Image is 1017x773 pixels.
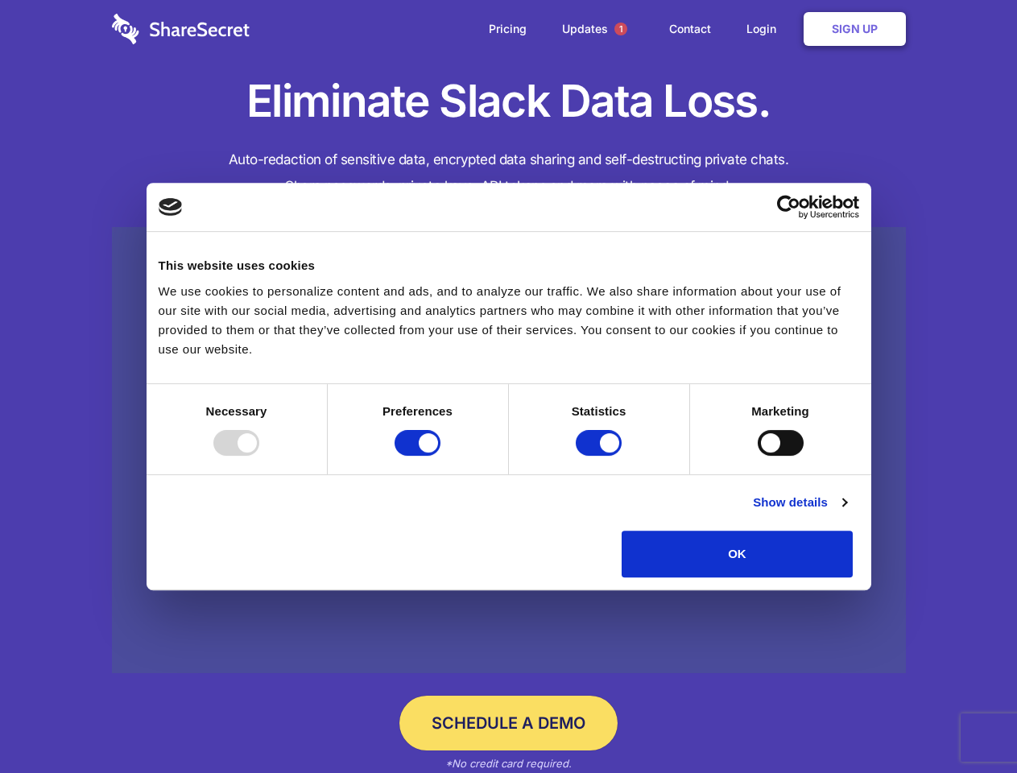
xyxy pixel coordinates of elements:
strong: Marketing [751,404,809,418]
a: Login [730,4,800,54]
a: Schedule a Demo [399,696,618,750]
a: Show details [753,493,846,512]
div: We use cookies to personalize content and ads, and to analyze our traffic. We also share informat... [159,282,859,359]
a: Pricing [473,4,543,54]
a: Contact [653,4,727,54]
button: OK [622,531,853,577]
strong: Necessary [206,404,267,418]
a: Wistia video thumbnail [112,227,906,674]
span: 1 [614,23,627,35]
img: logo [159,198,183,216]
strong: Statistics [572,404,626,418]
h4: Auto-redaction of sensitive data, encrypted data sharing and self-destructing private chats. Shar... [112,147,906,200]
strong: Preferences [382,404,453,418]
a: Sign Up [804,12,906,46]
h1: Eliminate Slack Data Loss. [112,72,906,130]
img: logo-wordmark-white-trans-d4663122ce5f474addd5e946df7df03e33cb6a1c49d2221995e7729f52c070b2.svg [112,14,250,44]
a: Usercentrics Cookiebot - opens in a new window [718,195,859,219]
em: *No credit card required. [445,757,572,770]
div: This website uses cookies [159,256,859,275]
